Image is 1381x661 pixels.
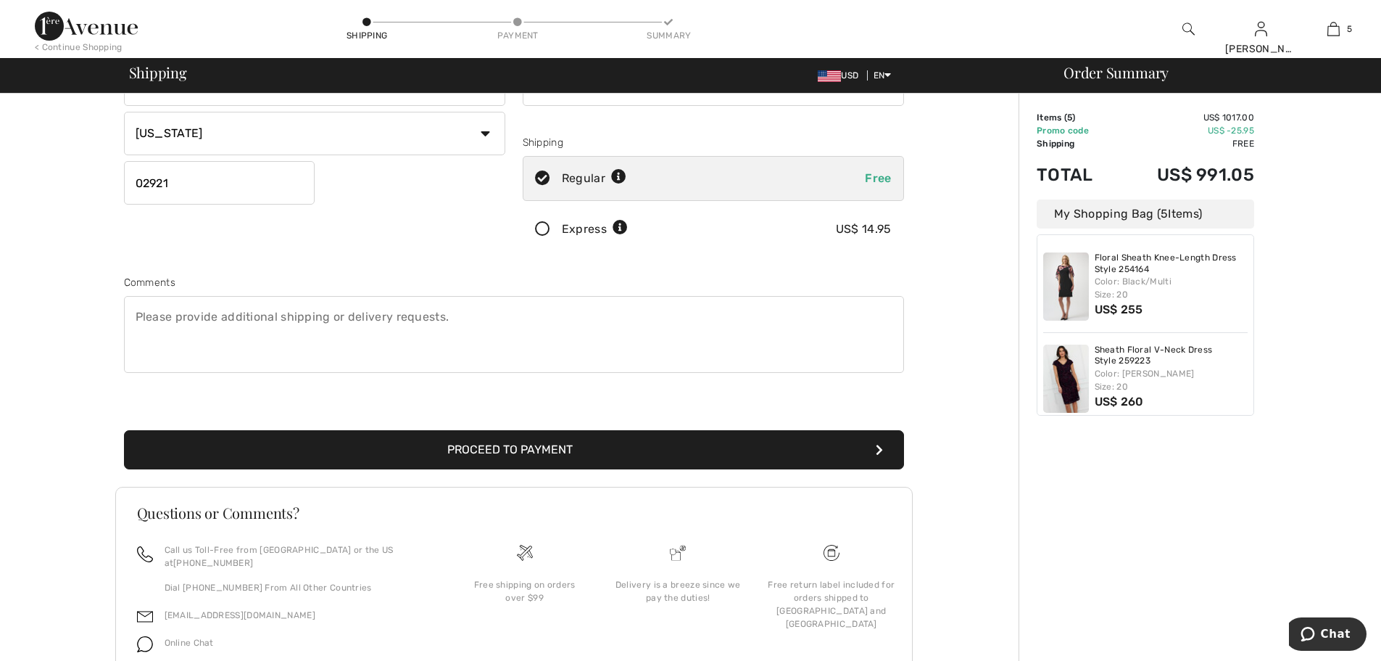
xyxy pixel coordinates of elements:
iframe: Opens a widget where you can chat to one of our agents [1289,617,1367,654]
img: search the website [1182,20,1195,38]
div: Shipping [345,29,389,42]
div: Order Summary [1046,65,1372,80]
img: 1ère Avenue [35,12,138,41]
p: Dial [PHONE_NUMBER] From All Other Countries [165,581,431,594]
h3: Questions or Comments? [137,506,891,520]
td: Free [1116,137,1254,150]
td: Total [1037,150,1116,200]
div: Payment [496,29,539,42]
img: My Bag [1327,20,1340,38]
td: US$ -25.95 [1116,124,1254,137]
div: Free shipping on orders over $99 [460,578,590,604]
td: Items ( ) [1037,111,1116,124]
span: 5 [1347,22,1352,36]
td: US$ 991.05 [1116,150,1254,200]
a: 5 [1298,20,1369,38]
div: Comments [124,275,904,290]
span: USD [818,70,864,81]
a: Sign In [1255,22,1267,36]
span: US$ 255 [1095,303,1143,316]
div: US$ 14.95 [836,221,892,238]
span: US$ 260 [1095,395,1144,408]
div: My Shopping Bag ( Items) [1037,200,1254,229]
div: < Continue Shopping [35,41,123,54]
img: chat [137,636,153,652]
div: Color: Black/Multi Size: 20 [1095,275,1248,301]
div: Summary [647,29,690,42]
td: US$ 1017.00 [1116,111,1254,124]
span: 5 [1161,207,1168,221]
div: Regular [562,170,626,187]
img: call [137,546,153,562]
img: Free shipping on orders over $99 [517,545,533,561]
a: Floral Sheath Knee-Length Dress Style 254164 [1095,253,1248,275]
a: Sheath Floral V-Neck Dress Style 259223 [1095,345,1248,367]
a: [PHONE_NUMBER] [173,558,253,568]
img: email [137,609,153,625]
span: EN [874,70,892,81]
div: Shipping [523,135,904,150]
button: Proceed to Payment [124,430,904,469]
span: 5 [1067,112,1072,123]
td: Promo code [1037,124,1116,137]
img: Sheath Floral V-Neck Dress Style 259223 [1043,345,1089,413]
a: [EMAIL_ADDRESS][DOMAIN_NAME] [165,610,315,620]
td: Shipping [1037,137,1116,150]
p: Call us Toll-Free from [GEOGRAPHIC_DATA] or the US at [165,543,431,570]
div: Delivery is a breeze since we pay the duties! [613,578,743,604]
div: Express [562,221,628,238]
img: Floral Sheath Knee-Length Dress Style 254164 [1043,253,1089,321]
div: [PERSON_NAME] [1225,41,1296,57]
span: Free [865,171,891,185]
img: Free shipping on orders over $99 [824,545,839,561]
img: Delivery is a breeze since we pay the duties! [670,545,686,561]
input: Zip/Postal Code [124,161,315,205]
span: Shipping [129,65,187,80]
span: Online Chat [165,638,214,648]
div: Free return label included for orders shipped to [GEOGRAPHIC_DATA] and [GEOGRAPHIC_DATA] [766,578,897,631]
img: My Info [1255,20,1267,38]
div: Color: [PERSON_NAME] Size: 20 [1095,367,1248,393]
img: US Dollar [818,70,841,82]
